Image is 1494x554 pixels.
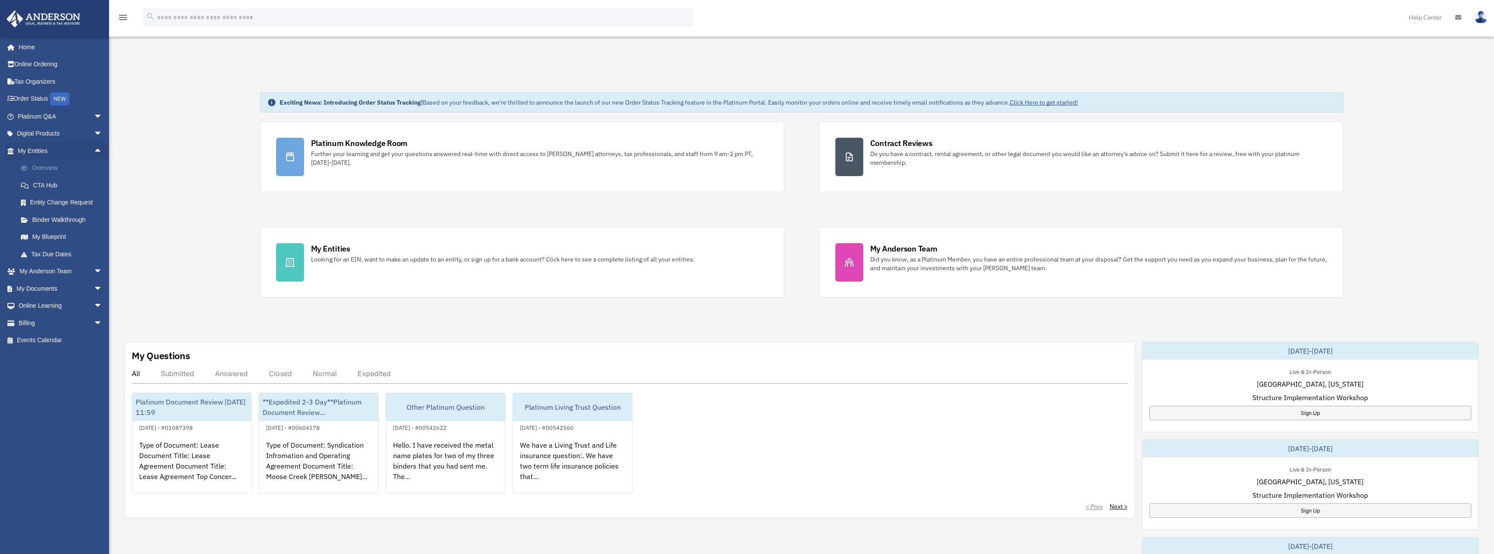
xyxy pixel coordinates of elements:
div: Based on your feedback, we're thrilled to announce the launch of our new Order Status Tracking fe... [280,98,1078,107]
a: Overview [12,160,116,177]
div: My Entities [311,243,350,254]
div: Hello. I have received the metal name plates for two of my three binders that you had sent me. Th... [386,433,505,501]
span: arrow_drop_down [94,108,111,126]
span: [GEOGRAPHIC_DATA], [US_STATE] [1257,379,1364,389]
a: menu [118,15,128,23]
div: Looking for an EIN, want to make an update to an entity, or sign up for a bank account? Click her... [311,255,695,264]
div: My Questions [132,349,190,362]
div: Contract Reviews [870,138,933,149]
img: Anderson Advisors Platinum Portal [4,10,83,27]
div: Do you have a contract, rental agreement, or other legal document you would like an attorney's ad... [870,150,1327,167]
a: Digital Productsarrow_drop_down [6,125,116,143]
a: Entity Change Request [12,194,116,211]
div: [DATE] - #00604178 [259,422,327,432]
a: Contract Reviews Do you have a contract, rental agreement, or other legal document you would like... [819,122,1344,192]
a: Tax Due Dates [12,245,116,263]
div: Type of Document: Syndication Infromation and Operating Agreement Document Title: Moose Creek [PE... [259,433,378,501]
span: arrow_drop_up [94,142,111,160]
a: My Documentsarrow_drop_down [6,280,116,297]
a: Platinum Knowledge Room Further your learning and get your questions answered real-time with dire... [260,122,784,192]
div: My Anderson Team [870,243,937,254]
div: Expedited [358,369,391,378]
div: [DATE] - #00542560 [513,422,581,432]
div: [DATE] - #00542622 [386,422,454,432]
div: Submitted [161,369,194,378]
div: Platinum Document Review [DATE] 11:59 [132,393,251,421]
div: [DATE]-[DATE] [1142,342,1478,360]
div: Type of Document: Lease Document Title: Lease Agreement Document Title: Lease Agreement Top Conce... [132,433,251,501]
a: My Entitiesarrow_drop_up [6,142,116,160]
span: arrow_drop_down [94,263,111,281]
a: My Anderson Team Did you know, as a Platinum Member, you have an entire professional team at your... [819,227,1344,298]
a: Sign Up [1149,406,1471,420]
a: CTA Hub [12,177,116,194]
div: Other Platinum Question [386,393,505,421]
div: **Expedited 2-3 Day**Platinum Document Review... [259,393,378,421]
span: arrow_drop_down [94,314,111,332]
span: arrow_drop_down [94,125,111,143]
a: Platinum Document Review [DATE] 11:59[DATE] - #01087398Type of Document: Lease Document Title: Le... [132,393,252,493]
img: User Pic [1474,11,1487,24]
a: Events Calendar [6,332,116,349]
i: menu [118,12,128,23]
a: **Expedited 2-3 Day**Platinum Document Review...[DATE] - #00604178Type of Document: Syndication I... [259,393,379,493]
div: Normal [313,369,337,378]
div: [DATE]-[DATE] [1142,440,1478,457]
a: Billingarrow_drop_down [6,314,116,332]
span: Structure Implementation Workshop [1252,392,1368,403]
div: We have a Living Trust and Life insurance question:. We have two term life insurance policies tha... [513,433,632,501]
div: Closed [269,369,292,378]
a: Online Ordering [6,56,116,73]
div: Did you know, as a Platinum Member, you have an entire professional team at your disposal? Get th... [870,255,1327,272]
a: My Blueprint [12,228,116,246]
div: Live & In-Person [1282,367,1338,376]
div: Further your learning and get your questions answered real-time with direct access to [PERSON_NAM... [311,150,768,167]
span: Structure Implementation Workshop [1252,490,1368,500]
a: Platinum Q&Aarrow_drop_down [6,108,116,125]
i: search [146,12,155,21]
span: arrow_drop_down [94,280,111,298]
div: Platinum Living Trust Question [513,393,632,421]
a: My Anderson Teamarrow_drop_down [6,263,116,280]
div: Platinum Knowledge Room [311,138,408,149]
a: Sign Up [1149,503,1471,518]
a: Tax Organizers [6,73,116,90]
a: Other Platinum Question[DATE] - #00542622Hello. I have received the metal name plates for two of ... [386,393,506,493]
a: Online Learningarrow_drop_down [6,297,116,315]
strong: Exciting News: Introducing Order Status Tracking! [280,99,423,106]
a: Binder Walkthrough [12,211,116,228]
a: Order StatusNEW [6,90,116,108]
a: Home [6,38,111,56]
a: My Entities Looking for an EIN, want to make an update to an entity, or sign up for a bank accoun... [260,227,784,298]
a: Click Here to get started! [1010,99,1078,106]
div: [DATE] - #01087398 [132,422,200,432]
div: Live & In-Person [1282,464,1338,473]
span: [GEOGRAPHIC_DATA], [US_STATE] [1257,476,1364,487]
a: Next > [1110,502,1128,511]
div: NEW [50,92,69,105]
span: arrow_drop_down [94,297,111,315]
a: Platinum Living Trust Question[DATE] - #00542560We have a Living Trust and Life insurance questio... [513,393,632,493]
div: All [132,369,140,378]
div: Answered [215,369,248,378]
